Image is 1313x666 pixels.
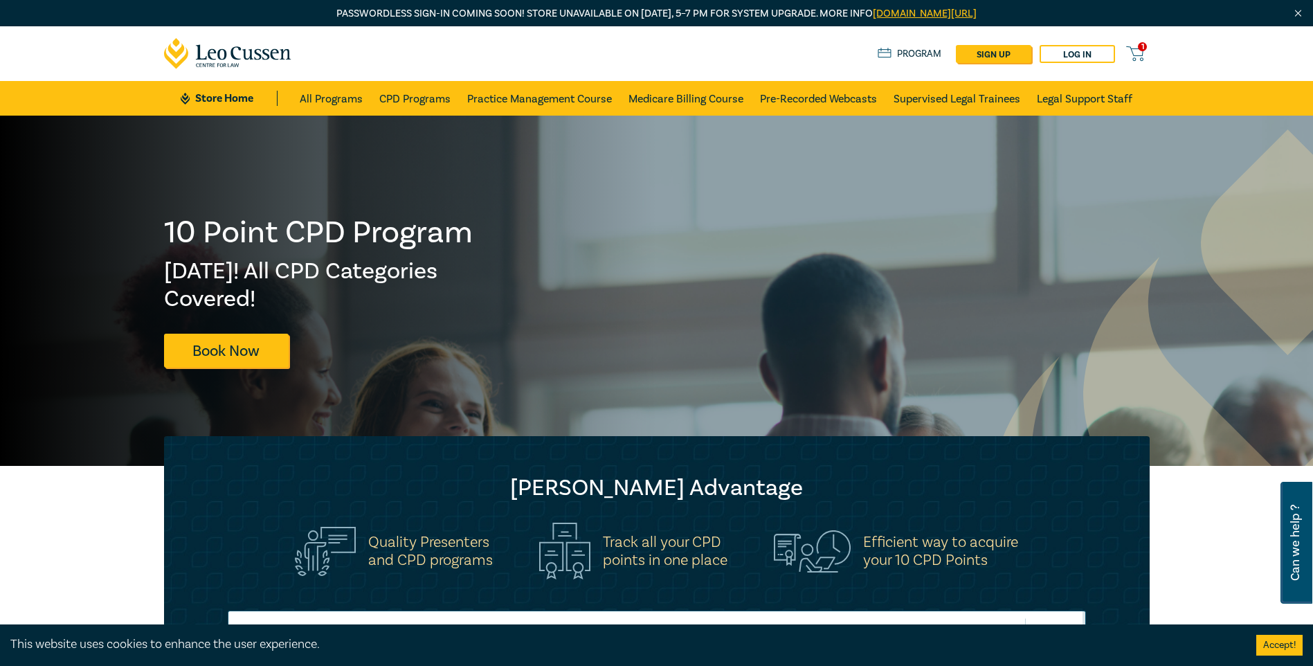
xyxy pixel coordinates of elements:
[368,533,493,569] h5: Quality Presenters and CPD programs
[467,81,612,116] a: Practice Management Course
[760,81,877,116] a: Pre-Recorded Webcasts
[1256,635,1303,656] button: Accept cookies
[1138,42,1147,51] span: 1
[192,474,1122,502] h2: [PERSON_NAME] Advantage
[1292,8,1304,19] img: Close
[164,215,474,251] h1: 10 Point CPD Program
[181,91,277,106] a: Store Home
[628,81,743,116] a: Medicare Billing Course
[1040,45,1115,63] a: Log in
[1037,81,1132,116] a: Legal Support Staff
[539,523,590,579] img: Track all your CPD<br>points in one place
[164,258,474,313] h2: [DATE]! All CPD Categories Covered!
[774,530,851,572] img: Efficient way to acquire<br>your 10 CPD Points
[873,7,977,20] a: [DOMAIN_NAME][URL]
[603,533,727,569] h5: Track all your CPD points in one place
[10,636,1235,654] div: This website uses cookies to enhance the user experience.
[956,45,1031,63] a: sign up
[878,46,942,62] a: Program
[164,334,289,368] a: Book Now
[1289,490,1302,595] span: Can we help ?
[379,81,451,116] a: CPD Programs
[300,81,363,116] a: All Programs
[295,527,356,576] img: Quality Presenters<br>and CPD programs
[863,533,1018,569] h5: Efficient way to acquire your 10 CPD Points
[164,6,1150,21] p: Passwordless sign-in coming soon! Store unavailable on [DATE], 5–7 PM for system upgrade. More info
[894,81,1020,116] a: Supervised Legal Trainees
